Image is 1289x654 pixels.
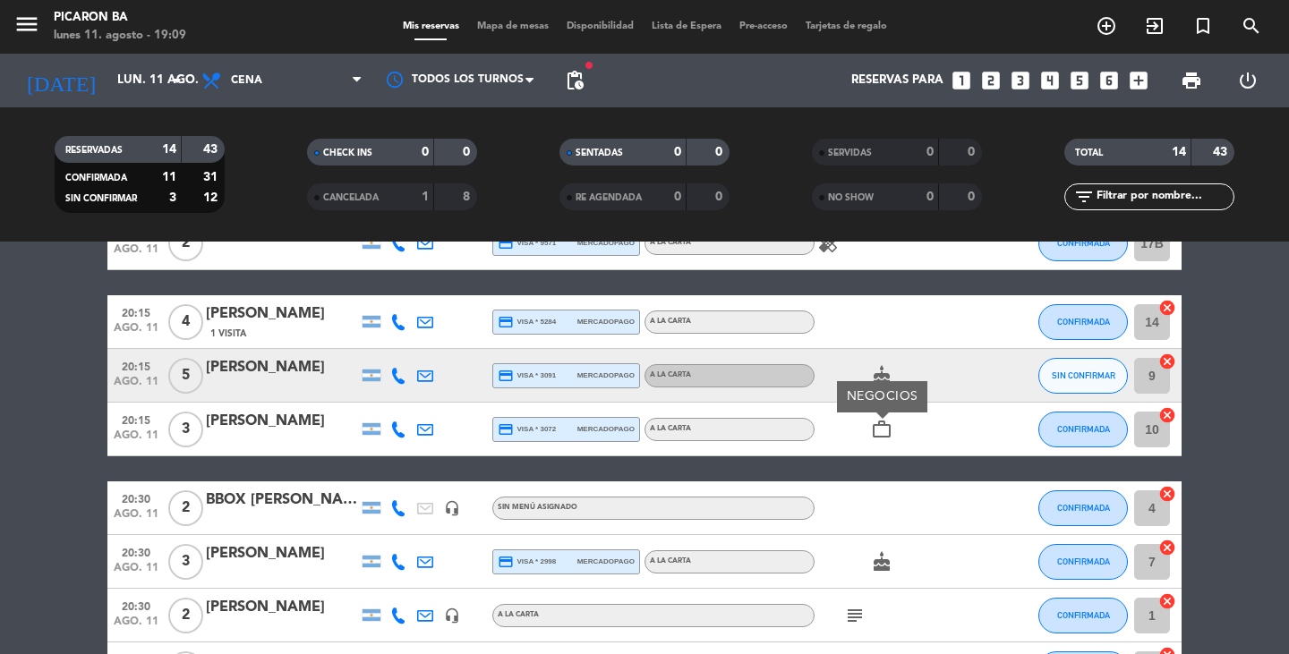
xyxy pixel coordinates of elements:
span: CHECK INS [323,149,372,157]
span: 4 [168,304,203,340]
span: 2 [168,490,203,526]
i: power_settings_new [1237,70,1259,91]
i: cake [871,551,892,573]
span: CONFIRMADA [1057,238,1110,248]
span: A LA CARTA [650,557,691,565]
strong: 14 [1172,146,1186,158]
span: visa * 3072 [498,421,556,437]
i: filter_list [1073,186,1095,208]
strong: 3 [169,191,176,204]
span: 2 [168,225,203,261]
span: ago. 11 [114,508,158,529]
i: add_circle_outline [1096,15,1117,37]
strong: 14 [162,143,176,156]
span: NO SHOW [828,193,874,202]
strong: 0 [674,146,681,158]
div: Picaron BA [54,9,186,27]
i: work_outline [871,419,892,440]
strong: 0 [674,191,681,203]
button: CONFIRMADA [1038,544,1128,580]
span: TOTAL [1075,149,1103,157]
i: arrow_drop_down [166,70,188,91]
i: add_box [1127,69,1150,92]
div: [PERSON_NAME] [206,542,358,565]
span: CONFIRMADA [1057,610,1110,620]
button: CONFIRMADA [1038,304,1128,340]
span: mercadopago [577,316,635,327]
span: ago. 11 [114,243,158,264]
div: [PERSON_NAME] [206,302,358,326]
strong: 31 [203,171,221,183]
span: 2 [168,598,203,633]
span: Sin menú asignado [498,504,577,511]
button: SIN CONFIRMAR [1038,358,1128,394]
span: 20:30 [114,595,158,616]
i: turned_in_not [1192,15,1214,37]
span: visa * 3091 [498,368,556,384]
div: LOG OUT [1219,54,1276,107]
span: 3 [168,412,203,447]
div: lunes 11. agosto - 19:09 [54,27,186,45]
button: CONFIRMADA [1038,225,1128,261]
span: 1 Visita [210,327,246,341]
span: 20:30 [114,541,158,562]
span: ago. 11 [114,322,158,343]
i: looks_two [979,69,1003,92]
i: cancel [1158,592,1176,610]
span: CONFIRMADA [65,174,127,183]
span: A LA CARTA [650,371,691,378]
i: looks_4 [1038,69,1062,92]
span: A LA CARTA [650,425,691,432]
strong: 8 [463,191,474,203]
span: mercadopago [577,556,635,567]
i: cancel [1158,485,1176,503]
span: ago. 11 [114,376,158,396]
i: looks_6 [1097,69,1121,92]
i: [DATE] [13,61,108,100]
span: CONFIRMADA [1057,503,1110,513]
span: CONFIRMADA [1057,317,1110,327]
span: RE AGENDADA [576,193,642,202]
strong: 43 [203,143,221,156]
span: Disponibilidad [558,21,643,31]
span: Mis reservas [394,21,468,31]
strong: 1 [422,191,429,203]
i: cancel [1158,352,1176,370]
i: credit_card [498,314,514,330]
span: CANCELADA [323,193,379,202]
span: Pre-acceso [730,21,797,31]
button: CONFIRMADA [1038,490,1128,526]
span: Reservas para [851,73,943,88]
span: 3 [168,544,203,580]
i: headset_mic [444,500,460,516]
span: SERVIDAS [828,149,872,157]
span: Tarjetas de regalo [797,21,896,31]
span: ago. 11 [114,616,158,636]
span: Lista de Espera [643,21,730,31]
i: cancel [1158,406,1176,424]
i: looks_3 [1009,69,1032,92]
span: ago. 11 [114,429,158,450]
span: visa * 9571 [498,235,556,251]
span: 20:30 [114,488,158,508]
span: Cena [231,74,262,87]
span: SENTADAS [576,149,623,157]
span: SIN CONFIRMAR [1052,370,1115,380]
i: subject [844,605,866,626]
span: mercadopago [577,423,635,435]
i: credit_card [498,554,514,570]
span: SIN CONFIRMAR [65,194,137,203]
span: A LA CARTA [650,318,691,325]
strong: 0 [715,191,726,203]
span: fiber_manual_record [584,60,594,71]
span: 20:15 [114,355,158,376]
span: A LA CARTA [498,611,539,618]
span: CONFIRMADA [1057,424,1110,434]
i: exit_to_app [1144,15,1165,37]
div: [PERSON_NAME] [206,356,358,379]
strong: 11 [162,171,176,183]
span: mercadopago [577,369,635,381]
i: healing [817,233,839,254]
i: headset_mic [444,607,460,624]
i: cake [871,365,892,386]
